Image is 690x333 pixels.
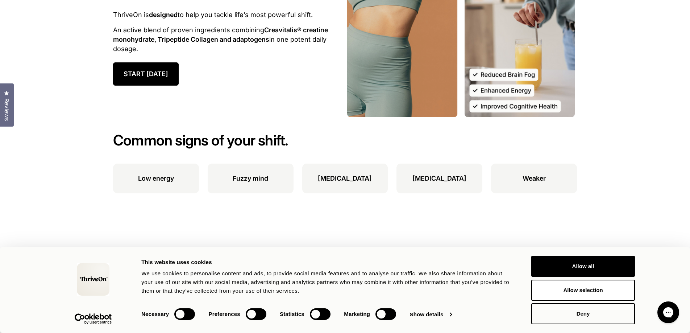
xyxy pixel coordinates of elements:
p: Weaker [523,174,546,183]
p: An active blend of proven ingredients combining in one potent daily dosage. [113,25,345,54]
p: Low energy [138,174,174,183]
p: [MEDICAL_DATA] [318,174,372,183]
div: This website uses cookies [141,258,515,267]
button: Allow all [531,256,635,277]
p: ThriveOn is to help you tackle life’s most powerful shift. [113,10,345,20]
a: START [DATE] [113,62,179,86]
a: Show details [410,309,452,320]
p: Fuzzy mind [233,174,268,183]
strong: Preferences [209,311,240,317]
strong: designed [149,11,178,18]
strong: Statistics [280,311,304,317]
span: Reviews [2,98,11,121]
p: [MEDICAL_DATA] [412,174,466,183]
img: logo [77,263,109,296]
div: We use cookies to personalise content and ads, to provide social media features and to analyse ou... [141,269,515,295]
button: Allow selection [531,280,635,301]
strong: Marketing [344,311,370,317]
a: Usercentrics Cookiebot - opens in a new window [62,313,125,324]
strong: Necessary [141,311,169,317]
h2: Common signs of your shift. [113,132,577,149]
button: Deny [531,303,635,324]
iframe: Gorgias live chat messenger [654,299,683,326]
